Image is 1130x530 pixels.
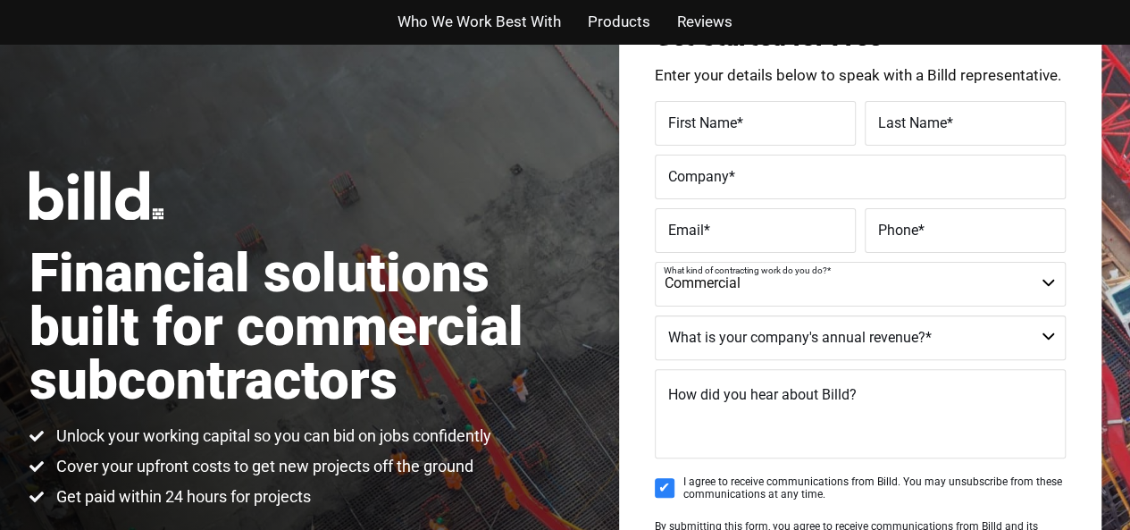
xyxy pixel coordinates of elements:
[878,114,947,130] span: Last Name
[655,478,674,498] input: I agree to receive communications from Billd. You may unsubscribe from these communications at an...
[52,425,491,447] span: Unlock your working capital so you can bid on jobs confidently
[683,475,1066,501] span: I agree to receive communications from Billd. You may unsubscribe from these communications at an...
[668,386,857,403] span: How did you hear about Billd?
[677,9,732,35] a: Reviews
[52,486,311,508] span: Get paid within 24 hours for projects
[668,221,704,238] span: Email
[655,68,1066,83] p: Enter your details below to speak with a Billd representative.
[668,114,737,130] span: First Name
[668,167,729,184] span: Company
[588,9,650,35] a: Products
[52,456,473,477] span: Cover your upfront costs to get new projects off the ground
[655,25,1066,50] h3: Get Started for Free
[398,9,561,35] a: Who We Work Best With
[878,221,918,238] span: Phone
[29,247,565,408] h1: Financial solutions built for commercial subcontractors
